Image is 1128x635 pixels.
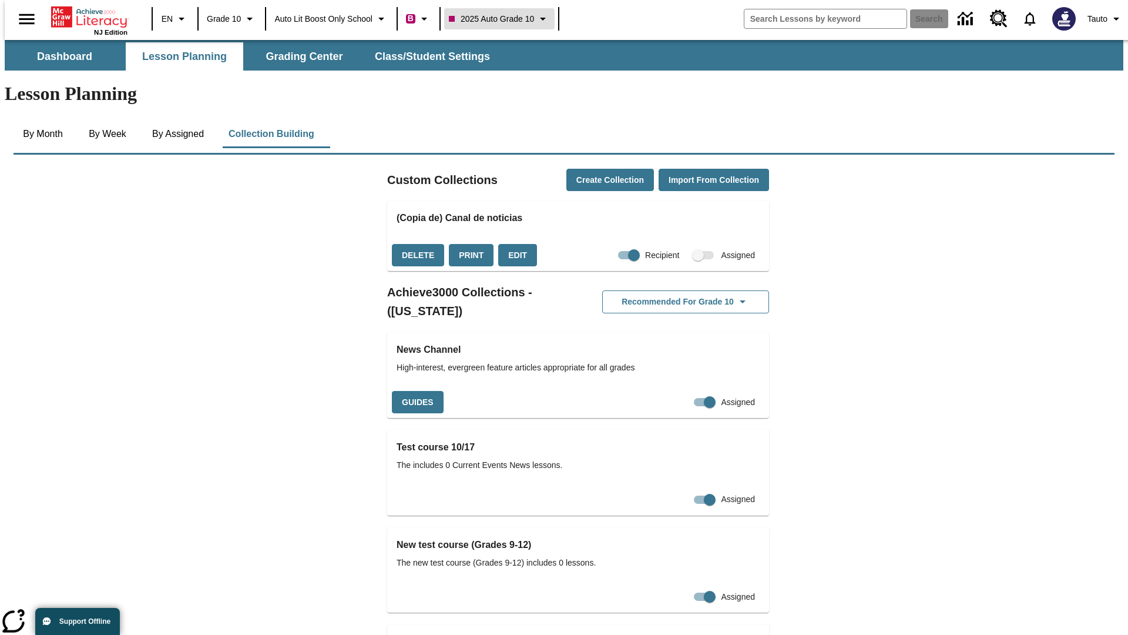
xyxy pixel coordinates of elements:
[721,493,755,506] span: Assigned
[1083,8,1128,29] button: Profile/Settings
[498,244,537,267] button: Edit
[397,537,760,553] h3: New test course (Grades 9-12)
[143,120,213,148] button: By Assigned
[5,40,1123,71] div: SubNavbar
[270,8,393,29] button: School: Auto Lit Boost only School, Select your school
[387,283,578,320] h2: Achieve3000 Collections - ([US_STATE])
[449,13,534,25] span: 2025 Auto Grade 10
[397,557,760,569] span: The new test course (Grades 9-12) includes 0 lessons.
[392,391,444,414] button: Guides
[35,608,120,635] button: Support Offline
[162,13,173,25] span: EN
[14,120,72,148] button: By Month
[5,42,501,71] div: SubNavbar
[59,617,110,626] span: Support Offline
[397,459,760,472] span: The includes 0 Current Events News lessons.
[219,120,324,148] button: Collection Building
[721,591,755,603] span: Assigned
[156,8,194,29] button: Language: EN, Select a language
[744,9,907,28] input: search field
[659,169,769,192] button: Import from Collection
[983,3,1015,35] a: Resource Center, Will open in new tab
[207,13,241,25] span: Grade 10
[9,2,44,36] button: Open side menu
[1015,4,1045,34] a: Notifications
[202,8,261,29] button: Grade: Grade 10, Select a grade
[444,8,555,29] button: Class: 2025 Auto Grade 10, Select your class
[397,210,760,226] h3: (Copia de) Canal de noticias
[365,42,499,71] button: Class/Student Settings
[401,8,436,29] button: Boost Class color is violet red. Change class color
[721,249,755,262] span: Assigned
[274,13,372,25] span: Auto Lit Boost only School
[6,42,123,71] button: Dashboard
[51,5,127,29] a: Home
[1052,7,1076,31] img: Avatar
[449,244,493,267] button: Print, will open in a new window
[246,42,363,71] button: Grading Center
[392,244,444,267] button: Delete
[94,29,127,36] span: NJ Edition
[126,42,243,71] button: Lesson Planning
[51,4,127,36] div: Home
[5,83,1123,105] h1: Lesson Planning
[721,396,755,409] span: Assigned
[951,3,983,35] a: Data Center
[566,169,654,192] button: Create Collection
[387,171,498,189] h2: Custom Collections
[78,120,137,148] button: By Week
[1045,4,1083,34] button: Select a new avatar
[602,290,769,313] button: Recommended for Grade 10
[408,11,414,26] span: B
[397,439,760,456] h3: Test course 10/17
[1087,13,1107,25] span: Tauto
[397,342,760,358] h3: News Channel
[645,249,679,262] span: Recipient
[397,362,760,374] span: High-interest, evergreen feature articles appropriate for all grades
